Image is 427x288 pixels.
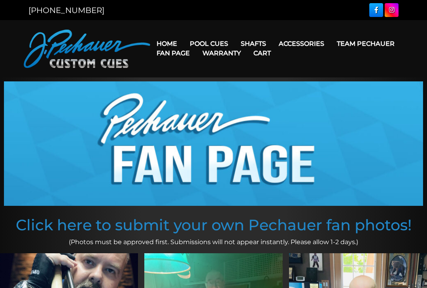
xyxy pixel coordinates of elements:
[196,43,247,63] a: Warranty
[247,43,277,63] a: Cart
[16,216,412,234] a: Click here to submit your own Pechauer fan photos!
[150,34,183,54] a: Home
[331,34,401,54] a: Team Pechauer
[272,34,331,54] a: Accessories
[150,43,196,63] a: Fan Page
[234,34,272,54] a: Shafts
[183,34,234,54] a: Pool Cues
[24,30,150,68] img: Pechauer Custom Cues
[28,6,104,15] a: [PHONE_NUMBER]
